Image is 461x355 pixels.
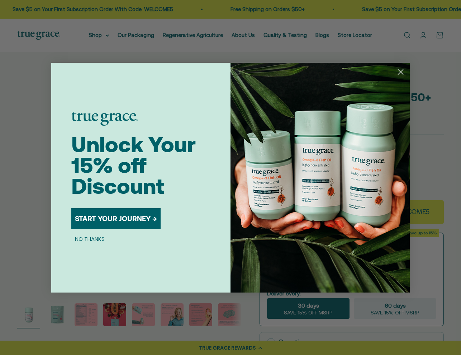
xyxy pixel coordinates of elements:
img: logo placeholder [71,112,138,126]
button: Close dialog [394,66,407,78]
span: Unlock Your 15% off Discount [71,132,196,198]
img: 098727d5-50f8-4f9b-9554-844bb8da1403.jpeg [230,63,410,293]
button: START YOUR JOURNEY → [71,208,161,229]
button: NO THANKS [71,235,108,243]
